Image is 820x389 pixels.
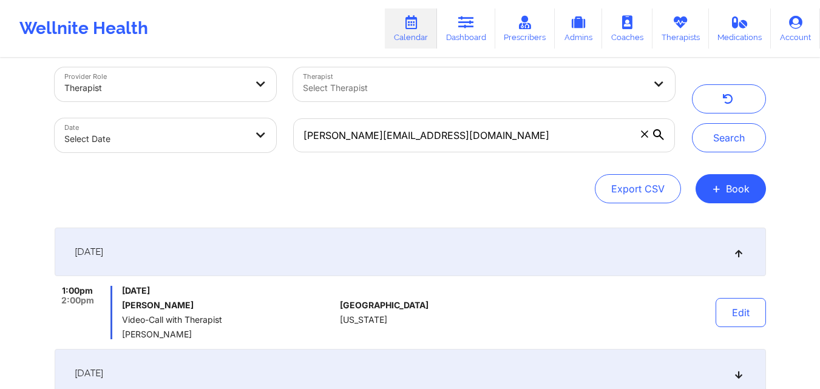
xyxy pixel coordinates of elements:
[716,298,766,327] button: Edit
[75,246,103,258] span: [DATE]
[602,8,652,49] a: Coaches
[75,367,103,379] span: [DATE]
[122,330,335,339] span: [PERSON_NAME]
[62,286,93,296] span: 1:00pm
[712,185,721,192] span: +
[64,126,246,152] div: Select Date
[122,315,335,325] span: Video-Call with Therapist
[652,8,709,49] a: Therapists
[340,315,387,325] span: [US_STATE]
[555,8,602,49] a: Admins
[771,8,820,49] a: Account
[385,8,437,49] a: Calendar
[595,174,681,203] button: Export CSV
[64,75,246,101] div: Therapist
[122,286,335,296] span: [DATE]
[61,296,94,305] span: 2:00pm
[293,118,674,152] input: Search Appointments
[122,300,335,310] h6: [PERSON_NAME]
[696,174,766,203] button: +Book
[340,300,429,310] span: [GEOGRAPHIC_DATA]
[692,123,766,152] button: Search
[495,8,555,49] a: Prescribers
[437,8,495,49] a: Dashboard
[709,8,771,49] a: Medications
